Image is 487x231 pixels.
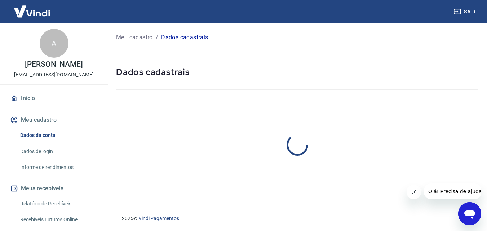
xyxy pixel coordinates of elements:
a: Meu cadastro [116,33,153,42]
a: Dados de login [17,144,99,159]
p: [EMAIL_ADDRESS][DOMAIN_NAME] [14,71,94,79]
img: Vindi [9,0,56,22]
a: Recebíveis Futuros Online [17,212,99,227]
a: Relatório de Recebíveis [17,196,99,211]
div: A [40,29,68,58]
p: 2025 © [122,215,470,222]
iframe: Fechar mensagem [407,185,421,199]
button: Meu cadastro [9,112,99,128]
a: Início [9,90,99,106]
p: [PERSON_NAME] [25,61,83,68]
a: Dados da conta [17,128,99,143]
p: / [156,33,158,42]
span: Olá! Precisa de ajuda? [4,5,61,11]
h5: Dados cadastrais [116,66,478,78]
iframe: Mensagem da empresa [424,183,481,199]
a: Informe de rendimentos [17,160,99,175]
a: Vindi Pagamentos [138,216,179,221]
iframe: Botão para abrir a janela de mensagens [458,202,481,225]
button: Sair [452,5,478,18]
p: Dados cadastrais [161,33,208,42]
button: Meus recebíveis [9,181,99,196]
